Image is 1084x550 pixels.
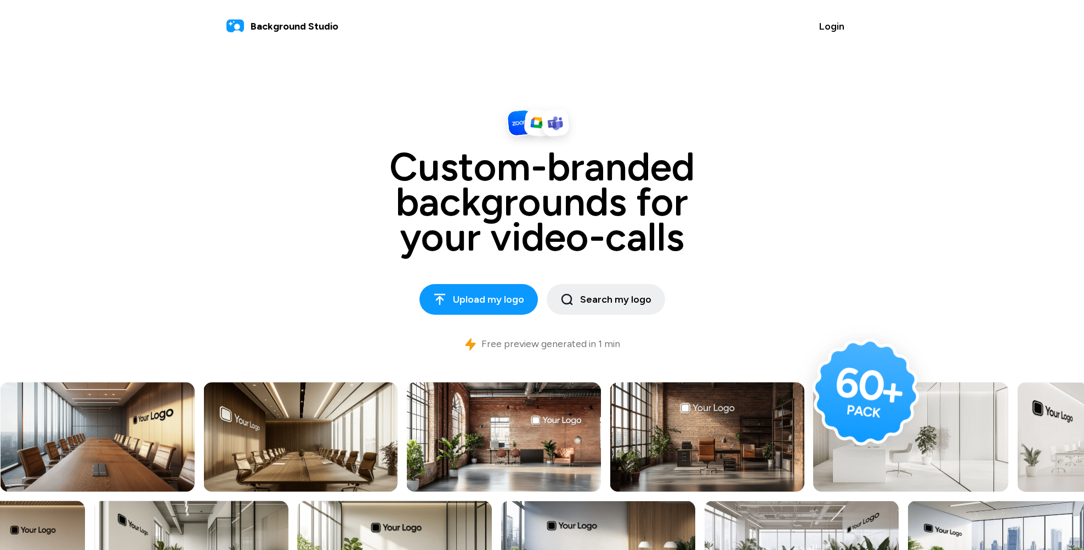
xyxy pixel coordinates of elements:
button: Search my logo [547,284,665,315]
img: Badge [805,332,926,452]
p: Free preview generated in 1 min [481,337,620,351]
span: Login [819,19,844,34]
img: logo [226,18,244,35]
img: Logo Microsoft [541,109,570,138]
h1: Custom-branded backgrounds for your video-calls [296,149,789,254]
span: Upload my logo [433,292,524,307]
img: Showcase image [406,382,601,492]
img: Showcase image [610,382,805,492]
button: Login [805,13,858,39]
img: Logo Meet [523,109,552,138]
img: Logo Zoom [506,109,535,138]
a: Background Studio [226,18,338,35]
span: Search my logo [560,292,651,307]
button: Upload my logo [419,284,538,315]
span: Background Studio [251,19,338,34]
img: Showcase image [203,382,398,492]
